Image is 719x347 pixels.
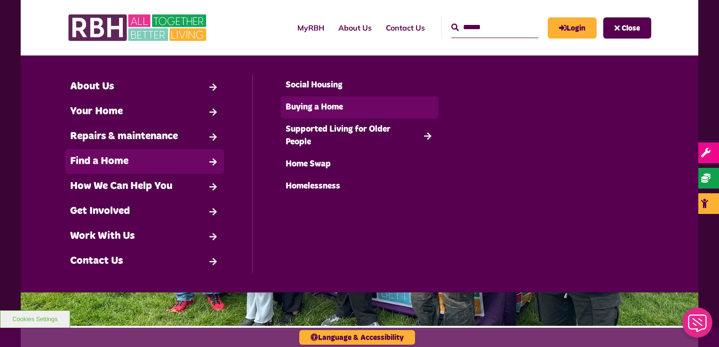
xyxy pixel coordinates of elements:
img: RBH [68,9,209,46]
a: About Us [331,15,379,40]
a: Find a Home [65,149,224,174]
a: Contact Us [379,15,432,40]
a: About Us [65,74,224,99]
a: Work With Us [65,224,224,249]
a: Contact Us [65,249,224,274]
button: Navigation [603,17,651,39]
span: Close [622,24,640,32]
button: Language & Accessibility [299,330,415,345]
a: Buying a Home [281,96,439,118]
a: Supported Living for Older People [281,118,439,153]
a: Home Swap [281,153,439,175]
iframe: Netcall Web Assistant for live chat [677,305,719,347]
a: Repairs & maintenance [65,124,224,149]
a: Social Housing [281,74,439,96]
input: Search [451,17,538,38]
a: MyRBH [548,17,597,39]
a: MyRBH [290,15,331,40]
a: Get Involved [65,199,224,224]
a: How We Can Help You [65,174,224,199]
a: Homelessness [281,175,439,197]
a: Your Home [65,99,224,124]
